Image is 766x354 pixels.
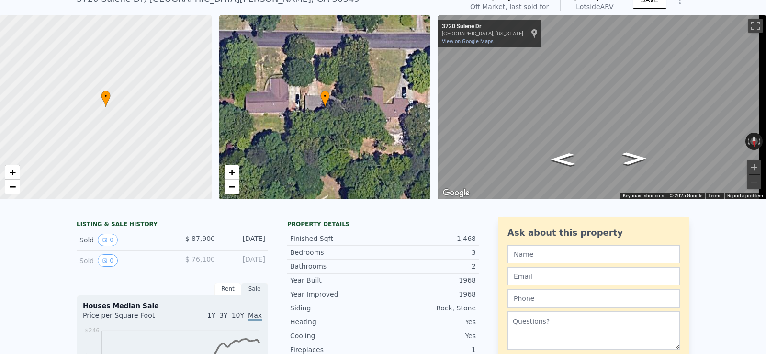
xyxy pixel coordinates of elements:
button: Zoom in [747,160,761,174]
span: © 2025 Google [670,193,702,198]
div: Price per Square Foot [83,310,172,326]
div: Cooling [290,331,383,341]
input: Name [507,245,680,263]
a: View on Google Maps [442,38,494,45]
div: Map [438,15,766,199]
span: $ 87,900 [185,235,215,242]
span: + [228,166,235,178]
a: Zoom out [225,180,239,194]
div: Finished Sqft [290,234,383,243]
div: Heating [290,317,383,327]
span: $ 76,100 [185,255,215,263]
span: 1Y [207,311,215,319]
input: Phone [507,289,680,308]
span: 10Y [232,311,244,319]
div: 1,468 [383,234,476,243]
div: Ask about this property [507,226,680,240]
div: [GEOGRAPHIC_DATA], [US_STATE] [442,31,523,37]
div: Yes [383,317,476,327]
div: Bedrooms [290,248,383,257]
a: Zoom in [5,165,20,180]
span: • [101,92,111,101]
span: Max [248,311,262,321]
a: Zoom in [225,165,239,180]
a: Open this area in Google Maps (opens a new window) [440,187,472,199]
div: • [320,91,330,107]
a: Report a problem [727,193,763,198]
div: Sold [79,254,165,267]
div: Street View [438,15,766,199]
div: 3 [383,248,476,257]
div: LISTING & SALE HISTORY [77,220,268,230]
div: 3720 Sulene Dr [442,23,523,31]
span: 3Y [219,311,227,319]
a: Zoom out [5,180,20,194]
div: Sale [241,283,268,295]
div: Off Market, last sold for [470,2,549,11]
div: Yes [383,331,476,341]
div: Year Built [290,275,383,285]
div: Rent [214,283,241,295]
span: − [10,181,16,193]
div: Property details [287,220,479,228]
span: − [228,181,235,193]
button: View historical data [98,254,118,267]
div: 1968 [383,289,476,299]
div: Bathrooms [290,262,383,271]
a: Show location on map [531,28,538,39]
div: [DATE] [223,254,265,267]
div: 2 [383,262,476,271]
input: Email [507,267,680,285]
img: Google [440,187,472,199]
button: Toggle fullscreen view [748,19,763,33]
div: • [101,91,111,107]
div: 1968 [383,275,476,285]
div: Lotside ARV [572,2,618,11]
path: Go East, Sulene Dr [540,150,586,169]
div: Siding [290,303,383,313]
button: Rotate counterclockwise [745,133,751,150]
span: + [10,166,16,178]
div: Rock, Stone [383,303,476,313]
div: Houses Median Sale [83,301,262,310]
button: Keyboard shortcuts [623,193,664,199]
div: Year Improved [290,289,383,299]
span: • [320,92,330,101]
div: [DATE] [223,234,265,246]
button: Rotate clockwise [758,133,763,150]
button: Reset the view [750,133,758,150]
tspan: $246 [85,327,100,334]
div: Sold [79,234,165,246]
button: View historical data [98,234,118,246]
button: Zoom out [747,175,761,189]
path: Go West, Sulene Dr [612,149,657,168]
a: Terms (opens in new tab) [708,193,721,198]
